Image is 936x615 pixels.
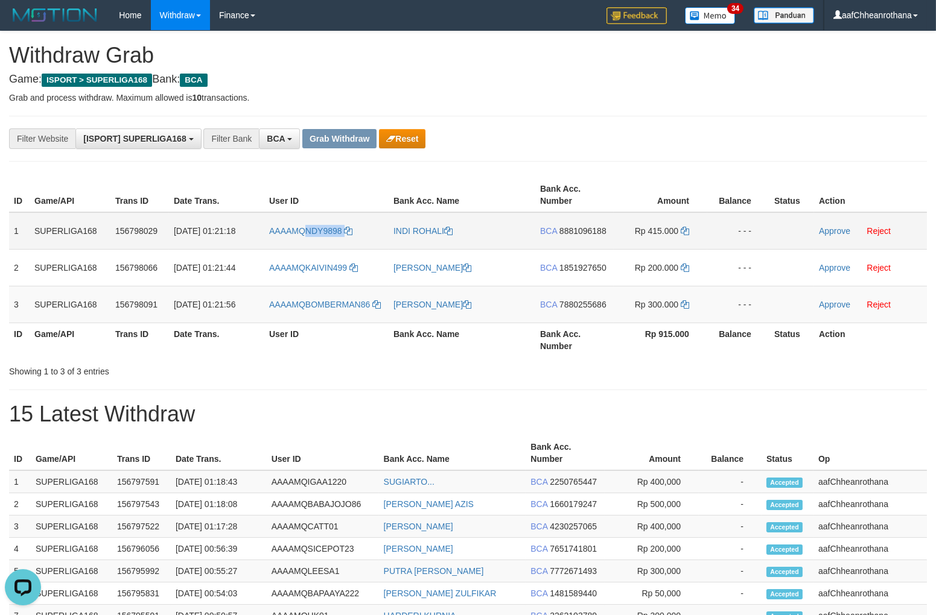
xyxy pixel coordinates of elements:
a: Reject [867,226,891,236]
span: BCA [530,544,547,553]
th: Status [762,436,813,470]
th: Balance [707,178,769,212]
th: Bank Acc. Name [389,323,535,357]
td: - [699,516,762,538]
td: 1 [9,212,30,250]
div: Filter Bank [203,128,259,149]
th: Trans ID [110,323,169,357]
span: Accepted [766,478,803,488]
th: ID [9,323,30,357]
th: Game/API [30,323,110,357]
span: BCA [540,300,557,309]
span: Rp 300.000 [635,300,678,309]
td: 3 [9,286,30,323]
a: [PERSON_NAME] [384,544,453,553]
span: BCA [540,226,557,236]
td: - [699,470,762,493]
th: ID [9,436,31,470]
th: Status [769,178,814,212]
span: [DATE] 01:21:56 [174,300,235,309]
th: Amount [605,436,699,470]
span: Accepted [766,589,803,599]
td: [DATE] 01:18:08 [171,493,267,516]
h4: Game: Bank: [9,74,927,86]
th: Bank Acc. Number [535,178,614,212]
span: [ISPORT] SUPERLIGA168 [83,134,186,143]
th: Amount [614,178,707,212]
td: SUPERLIGA168 [31,582,112,605]
td: SUPERLIGA168 [30,212,110,250]
th: User ID [264,178,389,212]
td: Rp 300,000 [605,560,699,582]
a: AAAAMQNDY9898 [269,226,353,236]
span: Copy 4230257065 to clipboard [550,522,597,531]
button: [ISPORT] SUPERLIGA168 [75,128,201,149]
td: - - - [707,286,769,323]
a: Approve [819,263,850,273]
th: Bank Acc. Name [389,178,535,212]
th: Trans ID [110,178,169,212]
a: Copy 415000 to clipboard [681,226,689,236]
span: Copy 7772671493 to clipboard [550,566,597,576]
h1: 15 Latest Withdraw [9,402,927,426]
span: Accepted [766,544,803,555]
strong: 10 [192,93,202,102]
a: Reject [867,300,891,309]
td: - [699,582,762,605]
th: Game/API [31,436,112,470]
span: ISPORT > SUPERLIGA168 [42,74,152,87]
span: Copy 2250765447 to clipboard [550,477,597,487]
td: aafChheanrothana [813,538,927,560]
th: Date Trans. [171,436,267,470]
button: Reset [379,129,425,148]
a: AAAAMQKAIVIN499 [269,263,358,273]
span: Copy 1481589440 to clipboard [550,588,597,598]
a: Copy 300000 to clipboard [681,300,689,309]
span: BCA [530,499,547,509]
td: - - - [707,212,769,250]
span: BCA [530,566,547,576]
th: User ID [267,436,379,470]
td: 1 [9,470,31,493]
td: [DATE] 00:55:27 [171,560,267,582]
td: [DATE] 01:18:43 [171,470,267,493]
td: AAAAMQLEESA1 [267,560,379,582]
span: [DATE] 01:21:18 [174,226,235,236]
td: Rp 400,000 [605,470,699,493]
button: Open LiveChat chat widget [5,5,41,41]
td: 156795992 [112,560,171,582]
span: Copy 1660179247 to clipboard [550,499,597,509]
td: SUPERLIGA168 [31,493,112,516]
span: 156798091 [115,300,158,309]
td: 2 [9,493,31,516]
div: Showing 1 to 3 of 3 entries [9,361,381,377]
th: Action [814,323,927,357]
a: [PERSON_NAME] [384,522,453,531]
td: aafChheanrothana [813,560,927,582]
span: Accepted [766,500,803,510]
td: - - - [707,249,769,286]
a: [PERSON_NAME] ZULFIKAR [384,588,497,598]
span: Rp 200.000 [635,263,678,273]
td: 4 [9,538,31,560]
th: Op [813,436,927,470]
th: User ID [264,323,389,357]
td: 2 [9,249,30,286]
a: Approve [819,226,850,236]
span: BCA [530,522,547,531]
a: [PERSON_NAME] [393,263,471,273]
th: Status [769,323,814,357]
span: [DATE] 01:21:44 [174,263,235,273]
th: Date Trans. [169,178,264,212]
th: Trans ID [112,436,171,470]
span: BCA [267,134,285,143]
td: SUPERLIGA168 [31,560,112,582]
td: AAAAMQBAPAAYA222 [267,582,379,605]
a: Approve [819,300,850,309]
td: 5 [9,560,31,582]
h1: Withdraw Grab [9,43,927,68]
span: Copy 7651741801 to clipboard [550,544,597,553]
td: aafChheanrothana [813,582,927,605]
td: Rp 50,000 [605,582,699,605]
button: Grab Withdraw [302,129,377,148]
